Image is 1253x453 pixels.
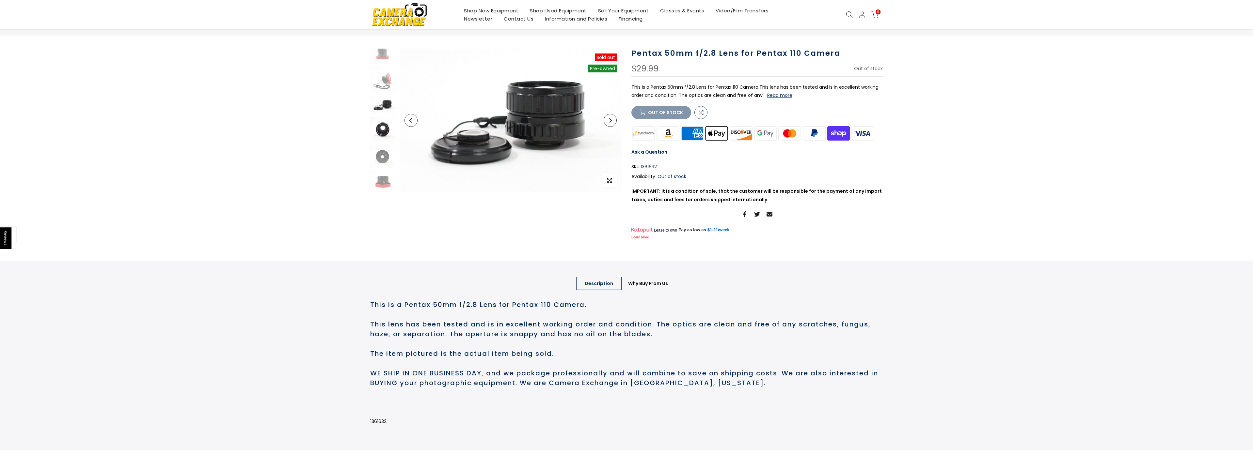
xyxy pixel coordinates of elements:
[631,83,883,99] p: This is a Pentax 50mm f/2.8 Lens for Pentax 110 Camera.This lens has been tested and is in excell...
[370,41,396,64] img: Pentax 50mm f/2.8 Lens for Pentax 110 Camera Lenses Small Format - Various Other Lenses Pentax 13...
[655,7,710,15] a: Classes & Events
[678,227,706,233] span: Pay as low as
[370,117,396,142] img: Pentax 50mm f/2.8 Lens for Pentax 110 Camera Lenses Small Format - Various Other Lenses Pentax 13...
[400,49,622,192] img: Pentax 50mm f/2.8 Lens for Pentax 110 Camera Lenses Small Format - Various Other Lenses Pentax 13...
[604,114,617,127] button: Next
[705,126,729,142] img: apple pay
[631,126,656,142] img: synchrony
[641,163,657,171] span: 1361632
[656,126,680,142] img: amazon payments
[370,300,883,388] h2: This is a Pentax 50mm f/2.8 Lens for Pentax 110 Camera. This lens has been tested and is in excel...
[658,173,686,180] span: Out of stock
[524,7,593,15] a: Shop Used Equipment
[710,7,774,15] a: Video/Film Transfers
[498,15,539,23] a: Contact Us
[631,163,883,171] div: SKU:
[631,149,667,155] a: Ask a Question
[458,7,524,15] a: Shop New Equipment
[458,15,498,23] a: Newsletter
[707,227,730,233] a: $1.21/week
[753,126,778,142] img: google pay
[370,97,396,113] img: Pentax 50mm f/2.8 Lens for Pentax 110 Camera Lenses Small Format - Various Other Lenses Pentax 13...
[631,65,658,73] div: $29.99
[370,417,883,426] p: 1361632
[876,9,880,14] span: 0
[370,145,396,168] img: Pentax 50mm f/2.8 Lens for Pentax 110 Camera Lenses Small Format - Various Other Lenses Pentax 13...
[871,11,879,18] a: 0
[742,210,748,218] a: Share on Facebook
[754,210,760,218] a: Share on Twitter
[854,65,883,72] span: Out of stock
[631,188,882,203] strong: IMPORTANT: It is a condition of sale, that the customer will be responsible for the payment of an...
[654,228,677,233] span: Lease to own
[576,277,622,290] a: Description
[729,126,753,142] img: discover
[631,173,883,181] div: Availability :
[539,15,613,23] a: Information and Policies
[802,126,827,142] img: paypal
[592,7,655,15] a: Sell Your Equipment
[767,210,772,218] a: Share on Email
[404,114,418,127] button: Previous
[620,277,676,290] a: Why Buy From Us
[778,126,802,142] img: master
[370,171,396,192] img: Pentax 50mm f/2.8 Lens for Pentax 110 Camera Lenses Small Format - Various Other Lenses Pentax 13...
[826,126,851,142] img: shopify pay
[613,15,649,23] a: Financing
[631,235,649,239] a: Learn More
[631,49,883,58] h1: Pentax 50mm f/2.8 Lens for Pentax 110 Camera
[851,126,875,142] img: visa
[370,67,396,93] img: Pentax 50mm f/2.8 Lens for Pentax 110 Camera Lenses Small Format - Various Other Lenses Pentax 13...
[680,126,705,142] img: american express
[767,92,792,98] button: Read more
